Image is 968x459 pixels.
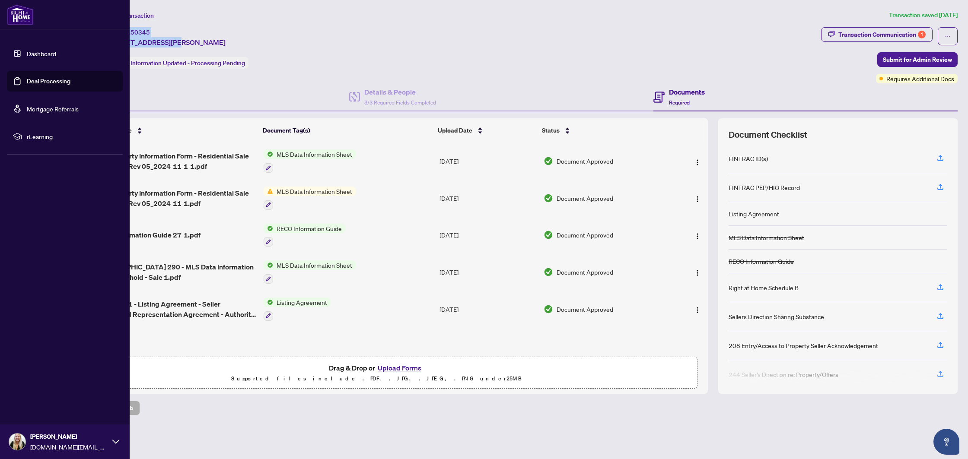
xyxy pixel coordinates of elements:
span: Document Approved [557,230,613,240]
div: Status: [107,57,248,69]
span: rLearning [27,132,117,141]
div: Transaction Communication [838,28,926,41]
img: Logo [694,196,701,203]
div: Listing Agreement [729,209,779,218]
button: Logo [691,265,704,279]
img: Logo [694,307,701,313]
span: MLS Data Information Sheet [273,187,356,196]
span: Listing Agreement [273,298,331,307]
th: Upload Date [434,118,538,142]
button: Status IconRECO Information Guide [264,224,345,247]
img: Status Icon [264,149,273,159]
button: Submit for Admin Review [877,52,958,67]
h4: Details & People [364,87,436,97]
span: Submit for Admin Review [883,53,952,66]
span: Upload Date [438,126,472,135]
div: MLS Data Information Sheet [729,233,804,242]
span: Information Updated - Processing Pending [131,59,245,67]
article: Transaction saved [DATE] [889,10,958,20]
img: Status Icon [264,298,273,307]
span: [GEOGRAPHIC_DATA] 290 - MLS Data Information Form - Freehold - Sale 1.pdf [95,262,257,282]
img: Logo [694,159,701,166]
td: [DATE] [436,142,541,180]
span: Requires Additional Docs [886,74,954,83]
div: FINTRAC PEP/HIO Record [729,183,800,192]
div: 1 [918,31,926,38]
img: Document Status [544,193,553,203]
p: Supported files include .PDF, .JPG, .JPEG, .PNG under 25 MB [61,374,692,384]
span: [PERSON_NAME] [30,432,108,441]
img: Status Icon [264,187,273,196]
span: Drag & Drop or [329,362,424,374]
th: Document Tag(s) [259,118,434,142]
button: Transaction Communication1 [821,27,933,42]
th: (5) File Name [91,118,259,142]
th: Status [538,118,669,142]
td: [DATE] [436,180,541,217]
span: Document Approved [557,267,613,277]
img: Document Status [544,304,553,314]
div: 208 Entry/Access to Property Seller Acknowledgement [729,341,878,350]
button: Status IconMLS Data Information Sheet [264,260,356,284]
span: View Transaction [108,12,154,19]
td: [DATE] [436,291,541,328]
button: Status IconListing Agreement [264,298,331,321]
a: Mortgage Referrals [27,105,79,113]
td: [DATE] [436,253,541,291]
img: logo [7,4,34,25]
span: MLS Property Information Form - Residential Sale and Lease Rev 05_2024 11 1 1.pdf [95,151,257,171]
span: MLS Data Information Sheet [273,260,356,270]
span: ellipsis [945,33,951,39]
button: Upload Forms [375,362,424,374]
span: Required [669,99,690,106]
img: Document Status [544,156,553,166]
span: [STREET_ADDRESS][PERSON_NAME] [107,37,226,47]
td: [DATE] [436,217,541,254]
button: Logo [691,302,704,316]
img: Logo [694,269,701,276]
span: Drag & Drop orUpload FormsSupported files include .PDF, .JPG, .JPEG, .PNG under25MB [56,357,697,389]
div: Sellers Direction Sharing Substance [729,312,824,321]
h4: Documents [669,87,705,97]
button: Logo [691,191,704,205]
span: [DOMAIN_NAME][EMAIL_ADDRESS][DOMAIN_NAME] [30,442,108,452]
img: Profile Icon [9,434,25,450]
img: Logo [694,233,701,240]
span: 3/3 Required Fields Completed [364,99,436,106]
span: Status [542,126,560,135]
img: Document Status [544,230,553,240]
span: RECO Information Guide 27 1.pdf [95,230,201,240]
span: 50345 [131,28,150,36]
span: Ontario 271 - Listing Agreement - Seller Designated Representation Agreement - Authority to Offer... [95,299,257,320]
img: Status Icon [264,224,273,233]
span: Document Approved [557,304,613,314]
button: Logo [691,154,704,168]
span: MLS Data Information Sheet [273,149,356,159]
button: Logo [691,228,704,242]
a: Deal Processing [27,77,70,85]
span: Document Approved [557,193,613,203]
div: Right at Home Schedule B [729,283,799,292]
span: MLS Property Information Form - Residential Sale and Lease Rev 05_2024 11 1.pdf [95,188,257,209]
span: RECO Information Guide [273,224,345,233]
button: Status IconMLS Data Information Sheet [264,149,356,173]
a: Dashboard [27,50,56,57]
span: Document Checklist [729,129,807,141]
img: Document Status [544,267,553,277]
div: FINTRAC ID(s) [729,154,768,163]
div: RECO Information Guide [729,256,794,266]
button: Open asap [933,429,959,455]
button: Status IconMLS Data Information Sheet [264,187,356,210]
span: Document Approved [557,156,613,166]
img: Status Icon [264,260,273,270]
